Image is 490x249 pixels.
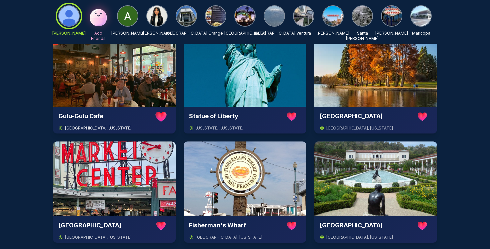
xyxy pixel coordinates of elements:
[411,6,431,26] img: Maricopa
[206,6,226,26] img: Orange
[118,6,138,26] img: Anna Miller
[264,6,284,26] img: San Bernardino
[412,31,430,36] p: Maricopa
[294,6,314,26] img: Ventura
[314,32,437,107] img: Green Lake Park
[176,6,196,26] img: San Diego
[147,6,167,26] img: KHUSHI KASTURIYA
[53,32,176,107] img: Gulu-Gulu Cafe
[352,6,372,26] img: Santa Barbara
[184,141,306,216] img: Fisherman's Wharf
[141,31,173,36] p: [PERSON_NAME]
[326,125,393,131] span: [GEOGRAPHIC_DATA] , [US_STATE]
[375,31,408,36] p: [PERSON_NAME]
[166,31,207,36] p: [GEOGRAPHIC_DATA]
[196,125,244,131] span: [US_STATE] , [US_STATE]
[189,112,282,121] h3: Statue of Liberty
[65,235,132,240] span: [GEOGRAPHIC_DATA] , [US_STATE]
[224,31,266,36] p: [GEOGRAPHIC_DATA]
[254,31,295,36] p: [GEOGRAPHIC_DATA]
[65,125,132,131] span: [GEOGRAPHIC_DATA] , [US_STATE]
[53,141,176,216] img: Pike Place Market
[235,6,255,26] img: Los Angeles
[184,32,306,107] img: Statue of Liberty
[314,141,437,216] img: Getty Villa Museum
[52,31,86,36] p: [PERSON_NAME]
[317,31,349,36] p: [PERSON_NAME]
[296,31,311,36] p: Ventura
[189,221,282,230] h3: Fisherman's Wharf
[88,5,109,27] img: Add Friends
[88,31,109,41] p: Add Friends
[58,221,152,230] h3: [GEOGRAPHIC_DATA]
[196,235,262,240] span: [GEOGRAPHIC_DATA] , [US_STATE]
[346,31,379,41] p: Santa [PERSON_NAME]
[208,31,223,36] p: Orange
[58,112,152,121] h3: Gulu-Gulu Cafe
[320,112,413,121] h3: [GEOGRAPHIC_DATA]
[326,235,393,240] span: [GEOGRAPHIC_DATA] , [US_STATE]
[320,221,413,230] h3: [GEOGRAPHIC_DATA]
[323,6,343,26] img: Kern
[382,6,402,26] img: Clark
[111,31,144,36] p: [PERSON_NAME]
